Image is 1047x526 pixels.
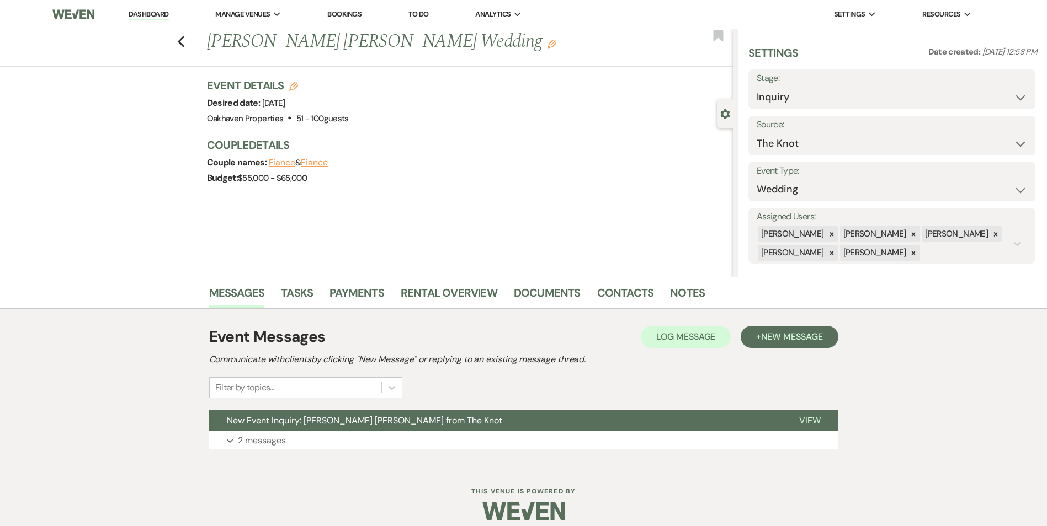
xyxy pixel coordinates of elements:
[207,172,238,184] span: Budget:
[401,284,497,308] a: Rental Overview
[757,163,1027,179] label: Event Type:
[301,158,328,167] button: Fiance
[548,39,556,49] button: Edit
[597,284,654,308] a: Contacts
[514,284,581,308] a: Documents
[238,173,307,184] span: $55,000 - $65,000
[207,29,624,55] h1: [PERSON_NAME] [PERSON_NAME] Wedding
[641,326,731,348] button: Log Message
[928,46,982,57] span: Date created:
[656,331,715,342] span: Log Message
[758,226,826,242] div: [PERSON_NAME]
[129,9,168,20] a: Dashboard
[327,9,362,19] a: Bookings
[207,157,269,168] span: Couple names:
[207,97,262,109] span: Desired date:
[757,209,1027,225] label: Assigned Users:
[982,46,1037,57] span: [DATE] 12:58 PM
[757,117,1027,133] label: Source:
[227,415,502,426] span: New Event Inquiry: [PERSON_NAME] [PERSON_NAME] from The Knot
[757,71,1027,87] label: Stage:
[215,9,270,20] span: Manage Venues
[215,381,274,394] div: Filter by topics...
[475,9,511,20] span: Analytics
[209,410,782,431] button: New Event Inquiry: [PERSON_NAME] [PERSON_NAME] from The Knot
[748,45,799,69] h3: Settings
[296,113,349,124] span: 51 - 100 guests
[799,415,821,426] span: View
[207,113,284,124] span: Oakhaven Properties
[269,158,296,167] button: Fiance
[52,3,94,26] img: Weven Logo
[209,325,326,348] h1: Event Messages
[922,9,960,20] span: Resources
[209,353,838,366] h2: Communicate with clients by clicking "New Message" or replying to an existing message thread.
[758,245,826,261] div: [PERSON_NAME]
[834,9,865,20] span: Settings
[761,331,822,342] span: New Message
[782,410,838,431] button: View
[209,431,838,450] button: 2 messages
[262,98,285,109] span: [DATE]
[207,137,722,153] h3: Couple Details
[840,226,908,242] div: [PERSON_NAME]
[741,326,838,348] button: +New Message
[840,245,908,261] div: [PERSON_NAME]
[209,284,265,308] a: Messages
[720,108,730,119] button: Close lead details
[269,157,328,168] span: &
[922,226,990,242] div: [PERSON_NAME]
[207,78,349,93] h3: Event Details
[238,433,286,448] p: 2 messages
[670,284,705,308] a: Notes
[281,284,313,308] a: Tasks
[408,9,429,19] a: To Do
[329,284,384,308] a: Payments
